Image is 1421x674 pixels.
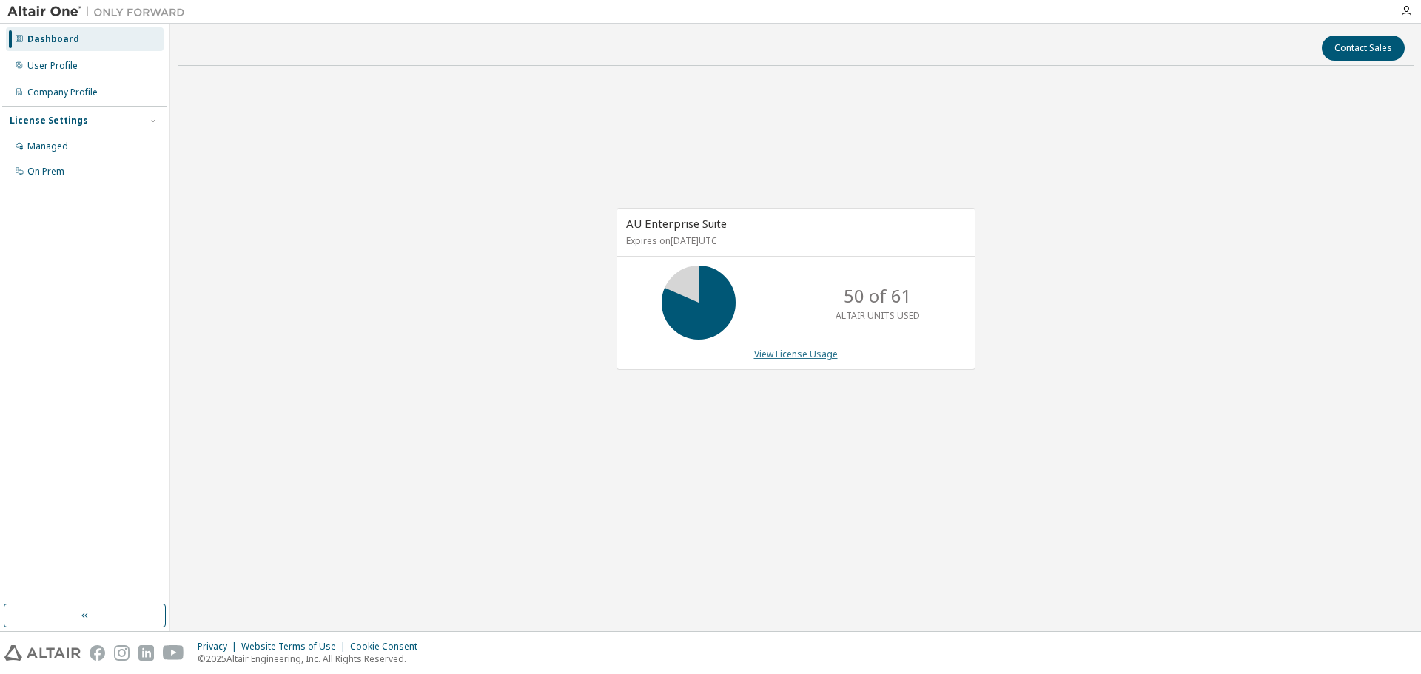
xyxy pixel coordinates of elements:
div: License Settings [10,115,88,127]
span: AU Enterprise Suite [626,216,727,231]
img: youtube.svg [163,645,184,661]
p: Expires on [DATE] UTC [626,235,962,247]
a: View License Usage [754,348,838,360]
img: Altair One [7,4,192,19]
div: Privacy [198,641,241,653]
button: Contact Sales [1322,36,1405,61]
div: Cookie Consent [350,641,426,653]
div: User Profile [27,60,78,72]
p: 50 of 61 [844,283,912,309]
p: ALTAIR UNITS USED [836,309,920,322]
div: On Prem [27,166,64,178]
img: instagram.svg [114,645,130,661]
div: Managed [27,141,68,152]
p: © 2025 Altair Engineering, Inc. All Rights Reserved. [198,653,426,665]
img: altair_logo.svg [4,645,81,661]
div: Website Terms of Use [241,641,350,653]
div: Dashboard [27,33,79,45]
img: facebook.svg [90,645,105,661]
div: Company Profile [27,87,98,98]
img: linkedin.svg [138,645,154,661]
